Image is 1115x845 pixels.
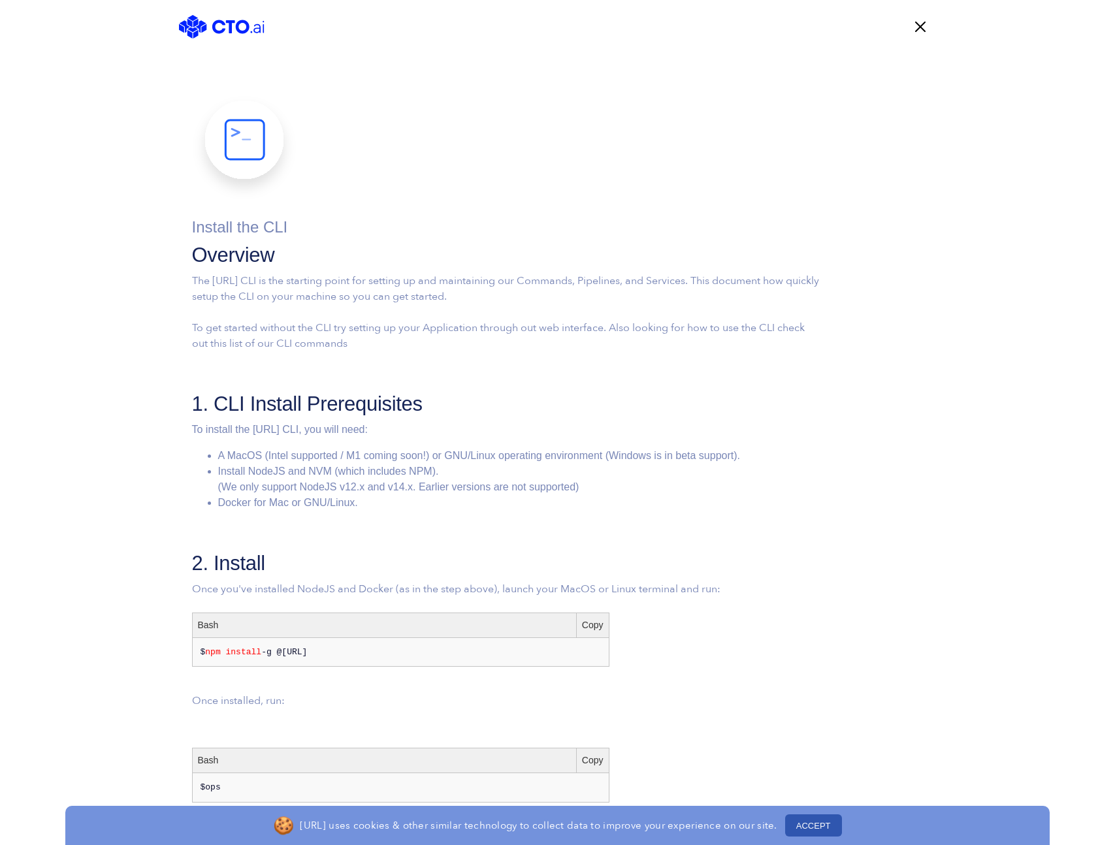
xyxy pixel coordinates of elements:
[192,693,819,709] p: Once installed, run:
[576,748,609,773] div: Copy
[192,391,819,418] h2: 1. CLI Install Prerequisites
[218,464,819,495] li: Install NodeJS and NVM (which includes NPM). (We only support NodeJS v12.x and v14.x. Earlier ver...
[192,550,819,577] h2: 2. Install
[192,215,819,242] div: Install the CLI
[192,242,819,269] h2: Overview
[192,273,819,351] p: The [URL] CLI is the starting point for setting up and maintaining our Commands, Pipelines, and S...
[205,647,261,657] span: npm install
[300,819,777,832] p: [URL] uses cookies & other similar technology to collect data to improve your experience on our s...
[576,613,609,637] div: Copy
[179,15,265,39] img: cto-full-logo-blue-new.svg
[273,813,294,838] span: 🍪
[193,613,576,637] div: Bash
[201,781,601,794] pre: $ ops
[192,422,819,438] div: To install the [URL] CLI, you will need:
[218,448,819,464] li: A MacOS (Intel supported / M1 coming soon!) or GNU/Linux operating environment (Windows is in bet...
[193,748,576,773] div: Bash
[192,581,819,597] p: Once you've installed NodeJS and Docker (as in the step above), launch your MacOS or Linux termin...
[218,495,819,511] li: Docker for Mac or GNU/Linux.
[785,814,842,837] button: ACCEPT
[201,646,601,659] pre: $ -g @[URL]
